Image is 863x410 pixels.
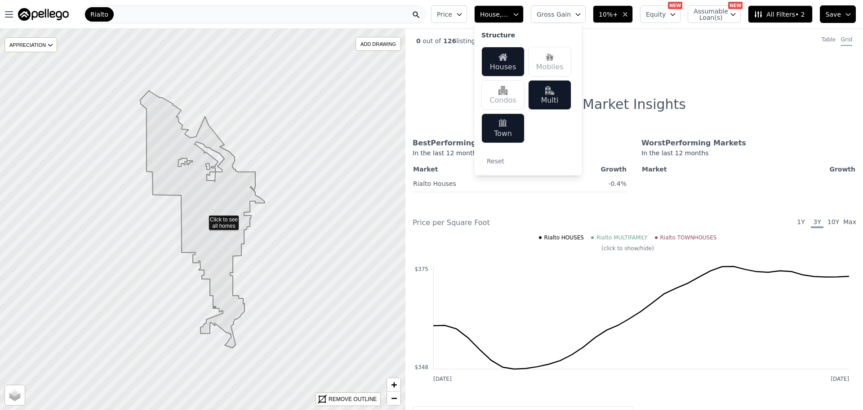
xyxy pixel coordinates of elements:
[474,23,582,176] div: House, Multifamily, Townhouse
[728,2,743,9] div: NEW
[545,86,554,95] img: Multi
[640,5,681,23] button: Equity
[688,5,741,23] button: Assumable Loan(s)
[596,234,648,241] span: Rialto MULTIFAMILY
[498,119,507,128] img: Town
[748,5,812,23] button: All Filters• 2
[5,385,25,405] a: Layers
[546,163,627,176] th: Growth
[528,47,571,77] div: Mobiles
[405,36,560,46] div: out of listings
[498,53,507,62] img: Houses
[641,149,856,163] div: In the last 12 months
[820,5,856,23] button: Save
[528,80,571,110] div: Multi
[413,138,627,149] div: Best Performing Markets
[437,10,452,19] span: Price
[822,36,836,46] div: Table
[391,379,397,390] span: +
[433,376,452,382] text: [DATE]
[406,245,849,252] div: (click to show/hide)
[481,47,525,77] div: Houses
[481,154,510,168] button: Reset
[583,96,686,113] h1: Market Insights
[414,266,428,272] text: $375
[18,8,69,21] img: Pellego
[391,392,397,404] span: −
[641,138,856,149] div: Worst Performing Markets
[646,10,666,19] span: Equity
[754,10,805,19] span: All Filters • 2
[414,364,428,370] text: $348
[498,86,507,95] img: Condos
[413,176,456,188] a: Rialto Houses
[826,10,841,19] span: Save
[416,37,421,45] span: 0
[413,163,546,176] th: Market
[694,8,722,21] span: Assumable Loan(s)
[90,10,108,19] span: Rialto
[431,5,467,23] button: Price
[827,217,840,228] span: 10Y
[481,80,525,110] div: Condos
[329,395,377,403] div: REMOVE OUTLINE
[841,36,852,46] div: Grid
[531,5,586,23] button: Gross Gain
[4,37,57,52] div: APPRECIATION
[474,5,524,23] button: House, Multifamily, Townhouse
[537,10,571,19] span: Gross Gain
[831,376,849,382] text: [DATE]
[441,37,456,45] span: 126
[599,10,618,19] span: 10%+
[811,217,823,228] span: 3Y
[747,163,856,176] th: Growth
[608,180,627,187] span: -0.4%
[795,217,807,228] span: 1Y
[387,392,400,405] a: Zoom out
[545,53,554,62] img: Mobiles
[387,378,400,392] a: Zoom in
[356,37,400,50] div: ADD DRAWING
[593,5,633,23] button: 10%+
[413,217,634,228] div: Price per Square Foot
[843,217,856,228] span: Max
[480,10,509,19] span: House, Multifamily, Townhouse
[668,2,682,9] div: NEW
[641,163,747,176] th: Market
[413,149,627,163] div: In the last 12 months
[544,234,584,241] span: Rialto HOUSES
[660,234,717,241] span: Rialto TOWNHOUSES
[481,31,515,40] div: Structure
[481,113,525,143] div: Town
